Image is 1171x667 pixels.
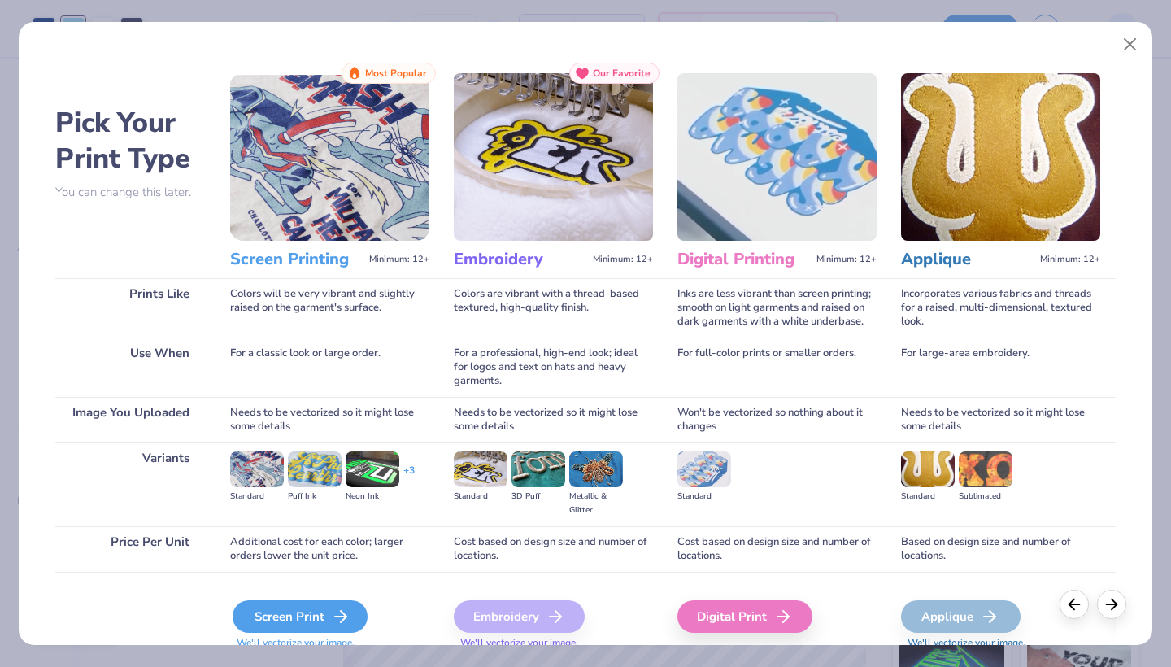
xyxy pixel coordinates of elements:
div: Colors are vibrant with a thread-based textured, high-quality finish. [454,278,653,338]
span: Minimum: 12+ [1040,254,1100,265]
h3: Digital Printing [677,249,810,270]
span: Our Favorite [593,68,651,79]
div: Cost based on design size and number of locations. [454,526,653,572]
div: Image You Uploaded [55,397,206,442]
div: Needs to be vectorized so it might lose some details [454,397,653,442]
div: For large-area embroidery. [901,338,1100,397]
div: Screen Print [233,600,368,633]
div: For a classic look or large order. [230,338,429,397]
div: Use When [55,338,206,397]
img: Sublimated [959,451,1012,487]
div: Metallic & Glitter [569,490,623,517]
div: Inks are less vibrant than screen printing; smooth on light garments and raised on dark garments ... [677,278,877,338]
div: Needs to be vectorized so it might lose some details [230,397,429,442]
div: Based on design size and number of locations. [901,526,1100,572]
div: Sublimated [959,490,1012,504]
img: Puff Ink [288,451,342,487]
span: We'll vectorize your image. [454,636,653,650]
h2: Pick Your Print Type [55,105,206,177]
div: Digital Print [677,600,812,633]
p: You can change this later. [55,185,206,199]
img: Metallic & Glitter [569,451,623,487]
span: Most Popular [365,68,427,79]
span: We'll vectorize your image. [901,636,1100,650]
div: Standard [230,490,284,504]
div: + 3 [403,464,415,491]
button: Close [1115,29,1146,60]
img: Screen Printing [230,73,429,241]
div: Variants [55,442,206,526]
div: Prints Like [55,278,206,338]
img: Standard [901,451,955,487]
div: Standard [677,490,731,504]
div: Additional cost for each color; larger orders lower the unit price. [230,526,429,572]
div: Puff Ink [288,490,342,504]
div: Embroidery [454,600,585,633]
div: For a professional, high-end look; ideal for logos and text on hats and heavy garments. [454,338,653,397]
img: Applique [901,73,1100,241]
div: Won't be vectorized so nothing about it changes [677,397,877,442]
span: Minimum: 12+ [816,254,877,265]
img: Standard [230,451,284,487]
div: Cost based on design size and number of locations. [677,526,877,572]
div: Price Per Unit [55,526,206,572]
img: Standard [677,451,731,487]
span: Minimum: 12+ [369,254,429,265]
div: For full-color prints or smaller orders. [677,338,877,397]
img: Standard [454,451,507,487]
span: Minimum: 12+ [593,254,653,265]
h3: Applique [901,249,1034,270]
div: Neon Ink [346,490,399,504]
span: We'll vectorize your image. [230,636,429,650]
div: Standard [454,490,507,504]
div: Incorporates various fabrics and threads for a raised, multi-dimensional, textured look. [901,278,1100,338]
img: Digital Printing [677,73,877,241]
div: Needs to be vectorized so it might lose some details [901,397,1100,442]
div: Applique [901,600,1021,633]
img: Neon Ink [346,451,399,487]
div: 3D Puff [511,490,565,504]
div: Standard [901,490,955,504]
img: Embroidery [454,73,653,241]
h3: Embroidery [454,249,586,270]
img: 3D Puff [511,451,565,487]
div: Colors will be very vibrant and slightly raised on the garment's surface. [230,278,429,338]
h3: Screen Printing [230,249,363,270]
